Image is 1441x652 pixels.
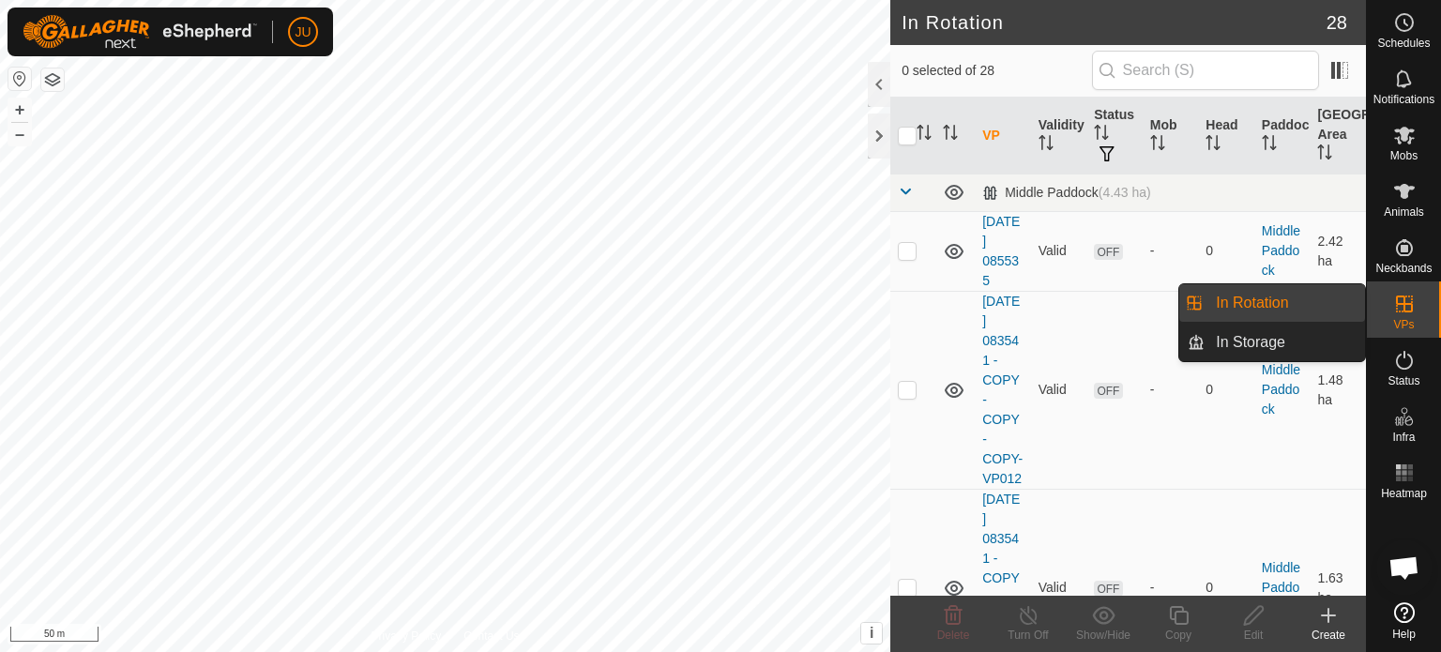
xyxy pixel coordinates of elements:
a: Middle Paddock [1262,362,1300,417]
p-sorticon: Activate to sort [1317,147,1332,162]
span: In Storage [1216,331,1285,354]
li: In Rotation [1179,284,1365,322]
a: Help [1367,595,1441,647]
span: JU [295,23,311,42]
th: [GEOGRAPHIC_DATA] Area [1310,98,1366,174]
p-sorticon: Activate to sort [943,128,958,143]
a: Middle Paddock [1262,223,1300,278]
th: Paddock [1254,98,1311,174]
div: Show/Hide [1066,627,1141,644]
span: Notifications [1373,94,1434,105]
span: 0 selected of 28 [902,61,1091,81]
th: Status [1086,98,1143,174]
button: Reset Map [8,68,31,90]
span: i [870,625,873,641]
span: (4.43 ha) [1099,185,1151,200]
span: Animals [1384,206,1424,218]
span: Schedules [1377,38,1430,49]
span: OFF [1094,581,1122,597]
th: Head [1198,98,1254,174]
button: – [8,123,31,145]
span: Mobs [1390,150,1418,161]
p-sorticon: Activate to sort [917,128,932,143]
a: Contact Us [463,628,519,644]
div: Create [1291,627,1366,644]
td: 2.42 ha [1310,211,1366,291]
p-sorticon: Activate to sort [1150,138,1165,153]
a: Middle Paddock [1262,560,1300,614]
div: - [1150,241,1191,261]
div: Copy [1141,627,1216,644]
li: In Storage [1179,324,1365,361]
a: [DATE] 085535 [982,214,1020,288]
p-sorticon: Activate to sort [1039,138,1054,153]
img: Gallagher Logo [23,15,257,49]
span: In Rotation [1216,292,1288,314]
th: Validity [1031,98,1087,174]
div: Middle Paddock [982,185,1151,201]
th: Mob [1143,98,1199,174]
button: i [861,623,882,644]
button: Map Layers [41,68,64,91]
div: - [1150,380,1191,400]
a: [DATE] 083541 - COPY - COPY - COPY-VP012 [982,294,1023,486]
p-sorticon: Activate to sort [1262,138,1277,153]
div: Open chat [1376,539,1433,596]
span: VPs [1393,319,1414,330]
a: In Rotation [1205,284,1365,322]
span: OFF [1094,244,1122,260]
td: Valid [1031,291,1087,489]
span: Status [1388,375,1419,387]
span: 28 [1327,8,1347,37]
button: + [8,99,31,121]
div: Turn Off [991,627,1066,644]
div: Edit [1216,627,1291,644]
span: Neckbands [1375,263,1432,274]
span: Help [1392,629,1416,640]
p-sorticon: Activate to sort [1094,128,1109,143]
span: Infra [1392,432,1415,443]
p-sorticon: Activate to sort [1206,138,1221,153]
th: VP [975,98,1031,174]
span: Heatmap [1381,488,1427,499]
a: In Storage [1205,324,1365,361]
td: Valid [1031,211,1087,291]
div: - [1150,578,1191,598]
td: 0 [1198,291,1254,489]
td: 0 [1198,211,1254,291]
span: OFF [1094,383,1122,399]
input: Search (S) [1092,51,1319,90]
h2: In Rotation [902,11,1327,34]
td: 1.48 ha [1310,291,1366,489]
a: Privacy Policy [372,628,442,644]
span: Delete [937,629,970,642]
